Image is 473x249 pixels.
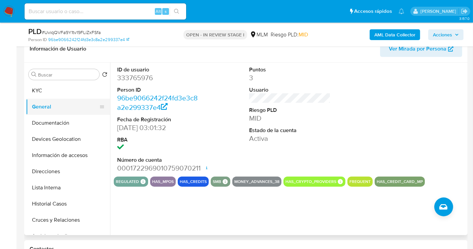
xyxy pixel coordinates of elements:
[165,8,167,14] span: s
[183,30,247,39] p: OPEN - IN REVIEW STAGE I
[117,93,198,112] a: 96be9066242f24fd3e3c8a2e299337e4
[26,180,110,196] button: Lista Interna
[249,66,331,73] dt: Puntos
[116,180,139,183] button: regulated
[433,29,452,40] span: Acciones
[117,136,199,144] dt: RBA
[102,72,107,79] button: Volver al orden por defecto
[370,29,420,40] button: AML Data Collector
[271,31,308,38] span: Riesgo PLD:
[249,127,331,134] dt: Estado de la cuenta
[117,156,199,164] dt: Número de cuenta
[48,37,129,43] a: 96be9066242f24fd3e3c8a2e299337e4
[170,7,183,16] button: search-icon
[354,8,392,15] span: Accesos rápidos
[117,86,199,94] dt: Person ID
[26,147,110,163] button: Información de accesos
[26,115,110,131] button: Documentación
[349,180,371,183] button: frequent
[117,116,199,123] dt: Fecha de Registración
[461,8,468,15] a: Salir
[380,41,462,57] button: Ver Mirada por Persona
[117,123,199,132] dd: [DATE] 03:01:32
[30,45,86,52] h1: Información de Usuario
[26,83,110,99] button: KYC
[399,8,404,14] a: Notificaciones
[180,180,207,183] button: has_credits
[428,29,464,40] button: Acciones
[249,134,331,143] dd: Activa
[28,37,47,43] b: Person ID
[152,180,174,183] button: has_mpos
[374,29,415,40] b: AML Data Collector
[42,29,101,36] span: # UviqQVFa9Y1tv19FLiZxFSfa
[31,72,37,77] button: Buscar
[38,72,97,78] input: Buscar
[26,196,110,212] button: Historial Casos
[249,73,331,83] dd: 3
[420,8,459,14] p: nancy.sanchezgarcia@mercadolibre.com.mx
[28,26,42,37] b: PLD
[26,131,110,147] button: Devices Geolocation
[117,66,199,73] dt: ID de usuario
[26,99,105,115] button: General
[26,212,110,228] button: Cruces y Relaciones
[249,106,331,114] dt: Riesgo PLD
[156,8,161,14] span: Alt
[459,16,470,21] span: 3.157.0
[250,31,268,38] div: MLM
[377,180,423,183] button: has_credit_card_mp
[26,163,110,180] button: Direcciones
[117,163,199,173] dd: 0001722969010759070211
[213,180,221,183] button: smb
[25,7,186,16] input: Buscar usuario o caso...
[389,41,446,57] span: Ver Mirada por Persona
[285,180,336,183] button: has_crypto_providers
[234,180,279,183] button: money_advances_38
[249,114,331,123] dd: MID
[26,228,110,244] button: Anticipos de dinero
[249,86,331,94] dt: Usuario
[299,31,308,38] span: MID
[117,73,199,83] dd: 333765976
